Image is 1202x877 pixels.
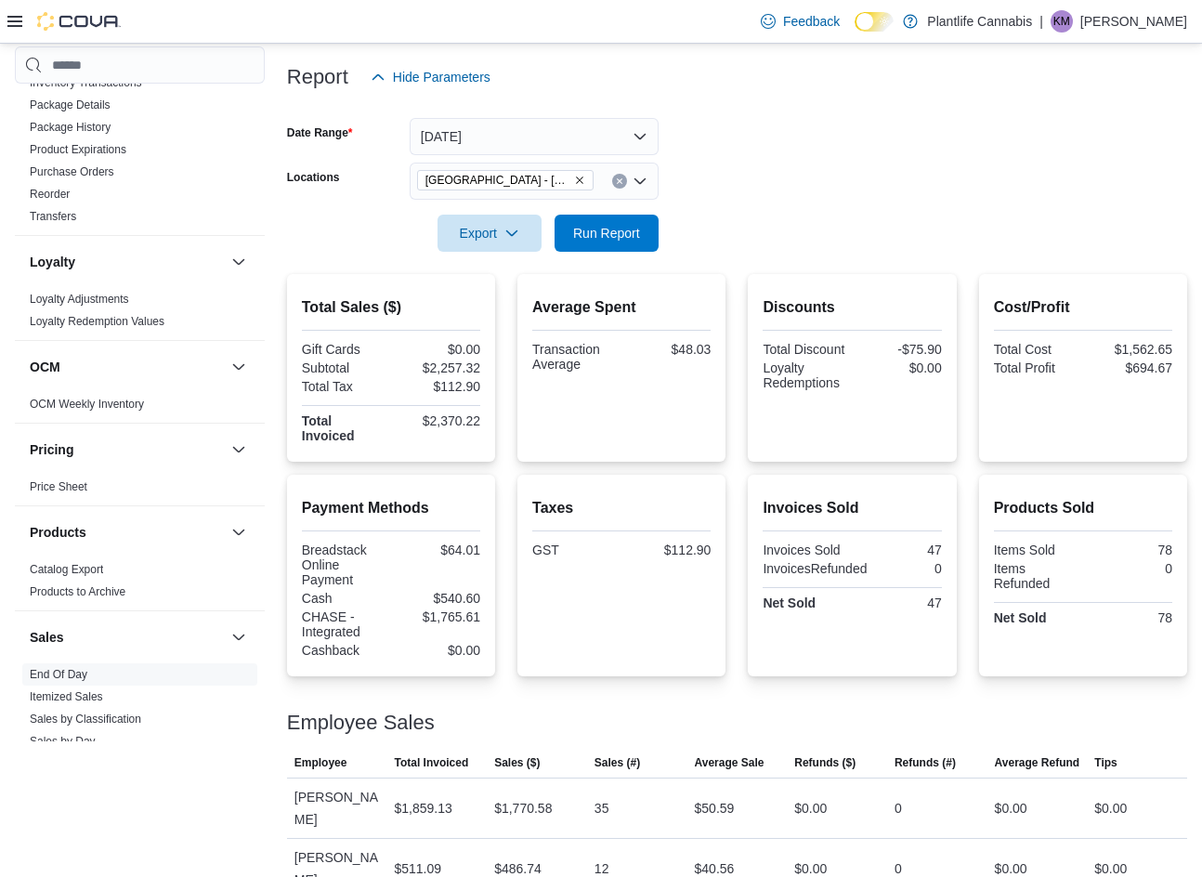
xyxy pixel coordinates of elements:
[287,712,435,734] h3: Employee Sales
[30,398,144,411] a: OCM Weekly Inventory
[1094,797,1127,819] div: $0.00
[625,543,711,557] div: $112.90
[287,66,348,88] h3: Report
[394,797,451,819] div: $1,859.13
[30,585,125,598] a: Products to Archive
[594,797,609,819] div: 35
[874,561,941,576] div: 0
[30,734,96,749] span: Sales by Day
[625,342,711,357] div: $48.03
[302,497,480,519] h2: Payment Methods
[302,413,355,443] strong: Total Invoiced
[302,543,387,587] div: Breadstack Online Payment
[494,755,540,770] span: Sales ($)
[994,360,1079,375] div: Total Profit
[895,797,902,819] div: 0
[794,797,827,819] div: $0.00
[30,358,60,376] h3: OCM
[1087,342,1172,357] div: $1,562.65
[30,210,76,223] a: Transfers
[794,755,856,770] span: Refunds ($)
[15,476,265,505] div: Pricing
[763,596,816,610] strong: Net Sold
[30,98,111,112] span: Package Details
[763,360,848,390] div: Loyalty Redemptions
[294,755,347,770] span: Employee
[30,98,111,111] a: Package Details
[594,755,640,770] span: Sales (#)
[995,797,1027,819] div: $0.00
[30,187,70,202] span: Reorder
[395,643,480,658] div: $0.00
[30,315,164,328] a: Loyalty Redemption Values
[30,121,111,134] a: Package History
[15,288,265,340] div: Loyalty
[856,543,942,557] div: 47
[1051,10,1073,33] div: Kati Michalec
[555,215,659,252] button: Run Report
[30,713,141,726] a: Sales by Classification
[30,479,87,494] span: Price Sheet
[302,643,387,658] div: Cashback
[30,253,224,271] button: Loyalty
[287,170,340,185] label: Locations
[1053,10,1070,33] span: KM
[856,360,942,375] div: $0.00
[393,68,490,86] span: Hide Parameters
[30,314,164,329] span: Loyalty Redemption Values
[410,118,659,155] button: [DATE]
[394,755,468,770] span: Total Invoiced
[395,609,480,624] div: $1,765.61
[30,440,224,459] button: Pricing
[763,543,848,557] div: Invoices Sold
[228,356,250,378] button: OCM
[1094,755,1117,770] span: Tips
[228,251,250,273] button: Loyalty
[30,142,126,157] span: Product Expirations
[573,224,640,242] span: Run Report
[302,296,480,319] h2: Total Sales ($)
[856,342,942,357] div: -$75.90
[30,164,114,179] span: Purchase Orders
[532,342,618,372] div: Transaction Average
[395,360,480,375] div: $2,257.32
[494,797,552,819] div: $1,770.58
[417,170,594,190] span: Edmonton - South Common
[287,125,353,140] label: Date Range
[30,209,76,224] span: Transfers
[30,735,96,748] a: Sales by Day
[395,379,480,394] div: $112.90
[363,59,498,96] button: Hide Parameters
[994,561,1079,591] div: Items Refunded
[15,393,265,423] div: OCM
[763,497,941,519] h2: Invoices Sold
[1080,10,1187,33] p: [PERSON_NAME]
[633,174,647,189] button: Open list of options
[995,755,1080,770] span: Average Refund
[395,543,480,557] div: $64.01
[30,667,87,682] span: End Of Day
[1087,543,1172,557] div: 78
[449,215,530,252] span: Export
[30,628,64,647] h3: Sales
[302,609,387,639] div: CHASE - Integrated
[532,296,711,319] h2: Average Spent
[994,543,1079,557] div: Items Sold
[856,596,942,610] div: 47
[783,12,840,31] span: Feedback
[30,480,87,493] a: Price Sheet
[30,628,224,647] button: Sales
[30,120,111,135] span: Package History
[30,668,87,681] a: End Of Day
[855,32,856,33] span: Dark Mode
[1087,610,1172,625] div: 78
[15,558,265,610] div: Products
[228,438,250,461] button: Pricing
[395,591,480,606] div: $540.60
[30,562,103,577] span: Catalog Export
[30,358,224,376] button: OCM
[30,440,73,459] h3: Pricing
[574,175,585,186] button: Remove Edmonton - South Common from selection in this group
[37,12,121,31] img: Cova
[302,360,387,375] div: Subtotal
